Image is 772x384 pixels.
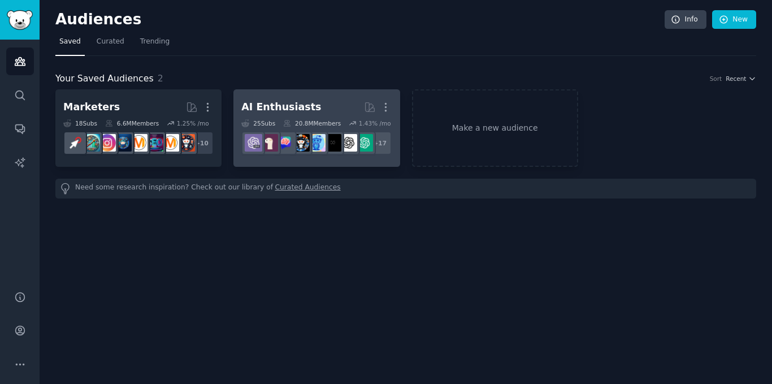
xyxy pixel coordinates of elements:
a: Trending [136,33,174,56]
div: 6.6M Members [105,119,159,127]
span: Curated [97,37,124,47]
span: 2 [158,73,163,84]
h2: Audiences [55,11,665,29]
span: Recent [726,75,746,83]
img: digital_marketing [114,134,132,152]
a: Curated [93,33,128,56]
img: artificial [308,134,326,152]
a: Marketers18Subs6.6MMembers1.25% /mo+10socialmediamarketingSEODigitalMarketingdigital_marketingIns... [55,89,222,167]
div: 18 Sub s [63,119,97,127]
div: + 17 [368,131,392,155]
img: GummySearch logo [7,10,33,30]
img: socialmedia [177,134,195,152]
span: Trending [140,37,170,47]
div: Need some research inspiration? Check out our library of [55,179,756,199]
div: AI Enthusiasts [241,100,321,114]
div: Marketers [63,100,120,114]
img: InstagramMarketing [98,134,116,152]
a: New [712,10,756,29]
img: LocalLLaMA [261,134,278,152]
div: 1.43 % /mo [359,119,391,127]
a: Curated Audiences [275,183,341,195]
img: PPC [67,134,84,152]
img: DigitalMarketing [130,134,148,152]
img: ArtificialInteligence [324,134,341,152]
img: marketing [162,134,179,152]
a: Saved [55,33,85,56]
div: Sort [710,75,722,83]
span: Your Saved Audiences [55,72,154,86]
div: + 10 [190,131,214,155]
div: 1.25 % /mo [177,119,209,127]
a: AI Enthusiasts25Subs20.8MMembers1.43% /mo+17ChatGPTOpenAIArtificialInteligenceartificialaiArtChat... [233,89,400,167]
span: Saved [59,37,81,47]
img: SEO [146,134,163,152]
img: OpenAI [340,134,357,152]
div: 20.8M Members [283,119,341,127]
button: Recent [726,75,756,83]
img: ChatGPTPro [245,134,262,152]
img: ChatGPT [355,134,373,152]
a: Info [665,10,706,29]
img: ChatGPTPromptGenius [276,134,294,152]
img: Affiliatemarketing [83,134,100,152]
img: aiArt [292,134,310,152]
a: Make a new audience [412,89,578,167]
div: 25 Sub s [241,119,275,127]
